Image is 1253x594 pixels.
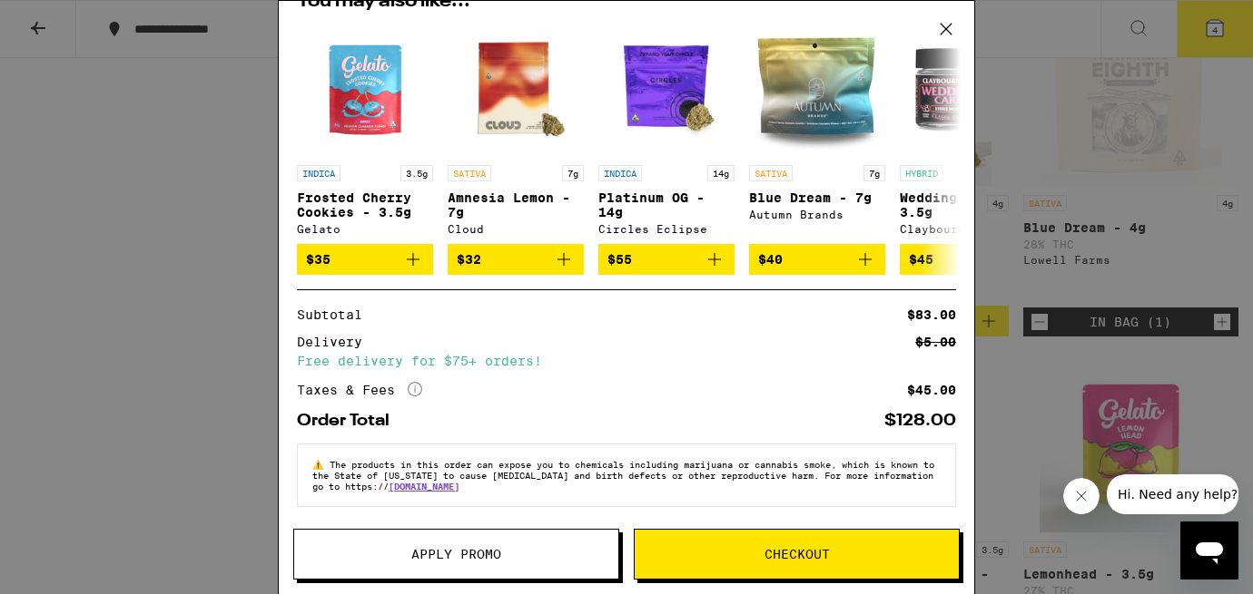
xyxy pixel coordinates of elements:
[297,190,433,219] p: Frosted Cherry Cookies - 3.5g
[312,459,330,470] span: ⚠️
[1107,474,1238,514] iframe: Message from company
[598,190,735,219] p: Platinum OG - 14g
[749,190,885,205] p: Blue Dream - 7g
[312,459,934,492] span: The products in this order can expose you to chemicals including marijuana or cannabis smoke, whi...
[900,223,1036,235] div: Claybourne Co.
[607,252,632,267] span: $55
[900,165,943,181] p: HYBRID
[448,190,584,219] p: Amnesia Lemon - 7g
[598,223,735,235] div: Circles Eclipse
[749,209,885,220] div: Autumn Brands
[389,481,459,492] a: [DOMAIN_NAME]
[297,382,422,398] div: Taxes & Fees
[915,336,956,348] div: $5.00
[297,244,433,275] button: Add to bag
[765,548,830,560] span: Checkout
[884,413,956,429] div: $128.00
[297,165,340,181] p: INDICA
[598,20,735,156] img: Circles Eclipse - Platinum OG - 14g
[448,165,491,181] p: SATIVA
[448,223,584,235] div: Cloud
[400,165,433,181] p: 3.5g
[598,20,735,244] a: Open page for Platinum OG - 14g from Circles Eclipse
[457,252,481,267] span: $32
[909,252,933,267] span: $45
[448,20,584,156] img: Cloud - Amnesia Lemon - 7g
[749,20,885,244] a: Open page for Blue Dream - 7g from Autumn Brands
[900,20,1036,244] a: Open page for Wedding Cake - 3.5g from Claybourne Co.
[448,20,584,244] a: Open page for Amnesia Lemon - 7g from Cloud
[297,223,433,235] div: Gelato
[907,384,956,396] div: $45.00
[562,165,584,181] p: 7g
[1063,478,1100,514] iframe: Close message
[297,413,402,429] div: Order Total
[598,244,735,275] button: Add to bag
[863,165,885,181] p: 7g
[634,529,960,579] button: Checkout
[297,355,956,367] div: Free delivery for $75+ orders!
[306,252,331,267] span: $35
[411,548,501,560] span: Apply Promo
[448,244,584,275] button: Add to bag
[900,190,1036,219] p: Wedding Cake - 3.5g
[297,20,433,244] a: Open page for Frosted Cherry Cookies - 3.5g from Gelato
[297,308,375,321] div: Subtotal
[749,20,885,156] img: Autumn Brands - Blue Dream - 7g
[293,529,619,579] button: Apply Promo
[907,308,956,321] div: $83.00
[598,165,642,181] p: INDICA
[900,244,1036,275] button: Add to bag
[758,252,783,267] span: $40
[749,244,885,275] button: Add to bag
[1180,521,1238,579] iframe: Button to launch messaging window
[749,165,793,181] p: SATIVA
[900,20,1036,156] img: Claybourne Co. - Wedding Cake - 3.5g
[297,20,433,156] img: Gelato - Frosted Cherry Cookies - 3.5g
[297,336,375,348] div: Delivery
[707,165,735,181] p: 14g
